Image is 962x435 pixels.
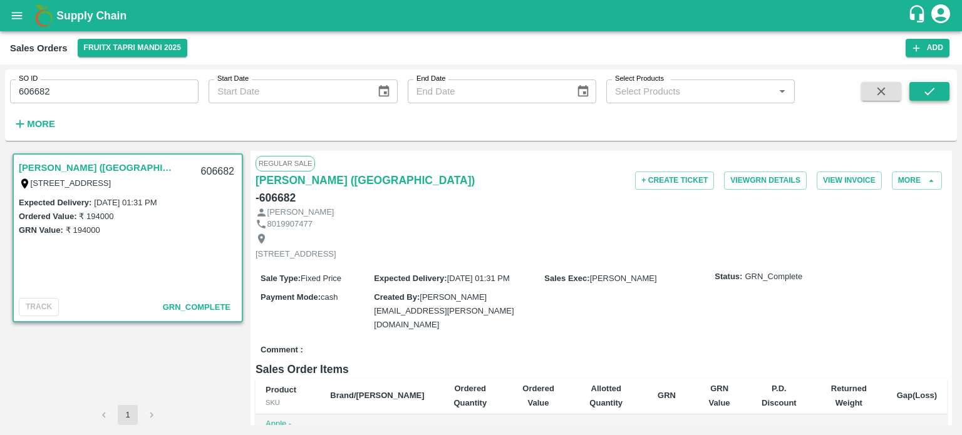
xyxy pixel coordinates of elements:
b: GRN [658,391,676,400]
div: account of current user [929,3,952,29]
h6: - 606682 [256,189,296,207]
b: Allotted Quantity [589,384,623,407]
label: Created By : [374,292,420,302]
strong: More [27,119,55,129]
p: [PERSON_NAME] [267,207,334,218]
label: ₹ 194000 [66,225,100,235]
span: [PERSON_NAME][EMAIL_ADDRESS][PERSON_NAME][DOMAIN_NAME] [374,292,514,330]
span: [DATE] 01:31 PM [447,274,510,283]
button: Choose date [571,79,595,103]
input: Start Date [209,79,367,103]
label: [DATE] 01:31 PM [94,198,157,207]
img: logo [31,3,56,28]
input: Select Products [610,83,770,100]
span: cash [321,292,338,302]
b: Ordered Value [522,384,554,407]
label: Sales Exec : [544,274,589,283]
span: [PERSON_NAME] [590,274,657,283]
nav: pagination navigation [92,405,163,425]
a: [PERSON_NAME] ([GEOGRAPHIC_DATA]) [19,160,175,176]
a: [PERSON_NAME] ([GEOGRAPHIC_DATA]) [256,171,475,189]
button: Choose date [372,79,396,103]
label: Comment : [261,344,303,356]
button: page 1 [118,405,138,425]
span: Regular Sale [256,156,315,171]
b: Returned Weight [831,384,867,407]
b: Ordered Quantity [453,384,487,407]
input: Enter SO ID [10,79,199,103]
span: GRN_Complete [745,271,802,283]
label: GRN Value: [19,225,63,235]
label: Expected Delivery : [374,274,447,283]
p: [STREET_ADDRESS] [256,248,336,260]
div: 606682 [194,157,242,187]
div: SKU [266,397,310,408]
label: Select Products [615,74,664,84]
label: Expected Delivery : [19,198,91,207]
label: Ordered Value: [19,212,76,221]
b: GRN Value [709,384,730,407]
button: Add [906,39,949,57]
label: Start Date [217,74,249,84]
p: 8019907477 [267,218,313,230]
label: End Date [416,74,445,84]
label: SO ID [19,74,38,84]
b: Brand/[PERSON_NAME] [330,391,424,400]
div: customer-support [908,4,929,27]
label: Sale Type : [261,274,301,283]
b: P.D. Discount [762,384,797,407]
a: Supply Chain [56,7,908,24]
span: GRN_Complete [163,302,230,312]
button: open drawer [3,1,31,30]
b: Gap(Loss) [897,391,937,400]
h6: Sales Order Items [256,361,947,378]
button: ViewGRN Details [724,171,807,190]
span: Fixed Price [301,274,341,283]
button: + Create Ticket [635,171,714,190]
button: Open [774,83,790,100]
label: [STREET_ADDRESS] [31,178,111,188]
b: Product [266,385,296,394]
label: ₹ 194000 [79,212,113,221]
label: Payment Mode : [261,292,321,302]
button: Select DC [78,39,187,57]
input: End Date [408,79,566,103]
div: Sales Orders [10,40,68,56]
label: Status: [715,271,742,283]
button: More [892,171,942,190]
button: More [10,113,58,135]
b: Supply Chain [56,9,127,22]
button: View Invoice [817,171,882,190]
